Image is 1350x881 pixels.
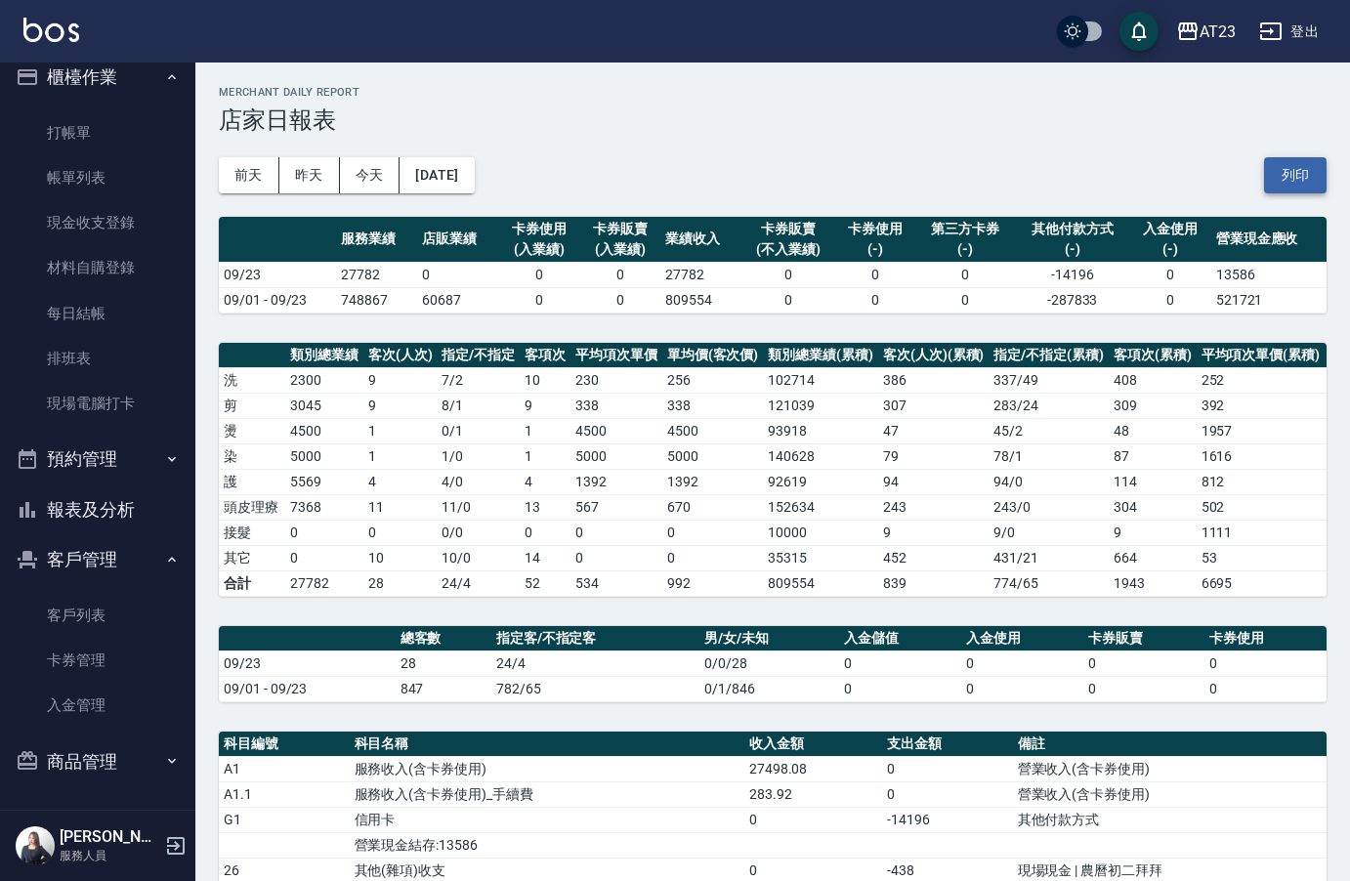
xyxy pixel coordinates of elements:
[219,367,285,393] td: 洗
[961,626,1083,651] th: 入金使用
[8,593,188,638] a: 客戶列表
[363,520,438,545] td: 0
[882,756,1013,781] td: 0
[285,469,363,494] td: 5569
[763,393,878,418] td: 121039
[8,638,188,683] a: 卡券管理
[1020,239,1125,260] div: (-)
[989,393,1109,418] td: 283 / 24
[363,367,438,393] td: 9
[285,418,363,443] td: 4500
[437,443,520,469] td: 1 / 0
[363,443,438,469] td: 1
[1204,676,1327,701] td: 0
[1109,570,1197,596] td: 1943
[363,469,438,494] td: 4
[1109,469,1197,494] td: 114
[839,626,961,651] th: 入金儲值
[989,418,1109,443] td: 45 / 2
[285,367,363,393] td: 2300
[396,626,491,651] th: 總客數
[662,367,764,393] td: 256
[498,262,579,287] td: 0
[1211,287,1327,313] td: 521721
[336,287,417,313] td: 748867
[336,262,417,287] td: 27782
[1197,367,1326,393] td: 252
[8,336,188,381] a: 排班表
[989,494,1109,520] td: 243 / 0
[699,676,839,701] td: 0/1/846
[1109,393,1197,418] td: 309
[763,494,878,520] td: 152634
[579,287,660,313] td: 0
[285,343,363,368] th: 類別總業績
[520,494,570,520] td: 13
[8,155,188,200] a: 帳單列表
[662,494,764,520] td: 670
[840,219,911,239] div: 卡券使用
[1130,287,1211,313] td: 0
[219,418,285,443] td: 燙
[1015,287,1130,313] td: -287833
[1130,262,1211,287] td: 0
[1197,418,1326,443] td: 1957
[219,443,285,469] td: 染
[363,393,438,418] td: 9
[763,520,878,545] td: 10000
[989,520,1109,545] td: 9 / 0
[840,239,911,260] div: (-)
[219,732,350,757] th: 科目編號
[878,545,990,570] td: 452
[363,545,438,570] td: 10
[520,443,570,469] td: 1
[1251,14,1327,50] button: 登出
[8,484,188,535] button: 報表及分析
[878,393,990,418] td: 307
[1211,262,1327,287] td: 13586
[285,545,363,570] td: 0
[763,418,878,443] td: 93918
[1109,520,1197,545] td: 9
[878,343,990,368] th: 客次(人次)(累積)
[219,469,285,494] td: 護
[1013,756,1327,781] td: 營業收入(含卡券使用)
[285,494,363,520] td: 7368
[1264,157,1327,193] button: 列印
[363,418,438,443] td: 1
[570,494,662,520] td: 567
[989,469,1109,494] td: 94 / 0
[741,262,835,287] td: 0
[219,781,350,807] td: A1.1
[1020,219,1125,239] div: 其他付款方式
[1083,626,1205,651] th: 卡券販賣
[520,343,570,368] th: 客項次
[23,18,79,42] img: Logo
[520,545,570,570] td: 14
[741,287,835,313] td: 0
[699,650,839,676] td: 0/0/28
[570,570,662,596] td: 534
[961,676,1083,701] td: 0
[8,381,188,426] a: 現場電腦打卡
[219,262,336,287] td: 09/23
[570,367,662,393] td: 230
[878,494,990,520] td: 243
[219,86,1327,99] h2: Merchant Daily Report
[570,393,662,418] td: 338
[989,545,1109,570] td: 431 / 21
[1197,469,1326,494] td: 812
[498,287,579,313] td: 0
[660,262,741,287] td: 27782
[989,367,1109,393] td: 337 / 49
[437,570,520,596] td: 24/4
[219,545,285,570] td: 其它
[219,626,1327,702] table: a dense table
[921,239,1010,260] div: (-)
[16,826,55,865] img: Person
[336,217,417,263] th: 服務業績
[285,570,363,596] td: 27782
[1109,494,1197,520] td: 304
[989,570,1109,596] td: 774/65
[520,367,570,393] td: 10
